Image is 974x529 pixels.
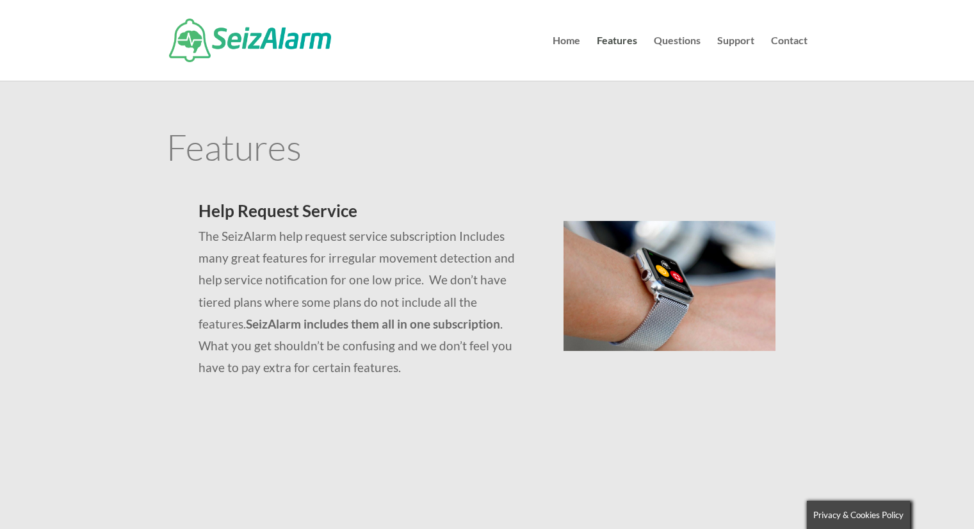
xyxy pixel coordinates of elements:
img: SeizAlarm [169,19,331,62]
a: Features [597,36,637,81]
h2: Help Request Service [199,202,532,225]
a: Support [717,36,754,81]
a: Contact [771,36,808,81]
a: Questions [654,36,701,81]
span: Privacy & Cookies Policy [813,510,904,520]
h1: Features [166,129,808,171]
strong: SeizAlarm includes them all in one subscription [246,316,500,331]
img: seizalarm-on-wrist [564,221,775,351]
p: The SeizAlarm help request service subscription Includes many great features for irregular moveme... [199,225,532,378]
a: Home [553,36,580,81]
